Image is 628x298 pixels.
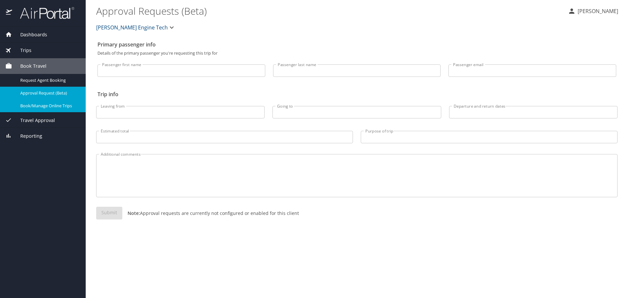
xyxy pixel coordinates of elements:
[128,210,140,216] strong: Note:
[576,7,618,15] p: [PERSON_NAME]
[6,7,13,19] img: icon-airportal.png
[12,62,46,70] span: Book Travel
[20,90,78,96] span: Approval Request (Beta)
[20,77,78,83] span: Request Agent Booking
[12,47,31,54] span: Trips
[96,1,563,21] h1: Approval Requests (Beta)
[20,103,78,109] span: Book/Manage Online Trips
[13,7,74,19] img: airportal-logo.png
[122,210,299,217] p: Approval requests are currently not configured or enabled for this client
[12,132,42,140] span: Reporting
[97,51,616,55] p: Details of the primary passenger you're requesting this trip for
[565,5,621,17] button: [PERSON_NAME]
[96,23,168,32] span: [PERSON_NAME] Engine Tech
[12,117,55,124] span: Travel Approval
[12,31,47,38] span: Dashboards
[97,39,616,50] h2: Primary passenger info
[97,89,616,99] h2: Trip info
[94,21,178,34] button: [PERSON_NAME] Engine Tech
